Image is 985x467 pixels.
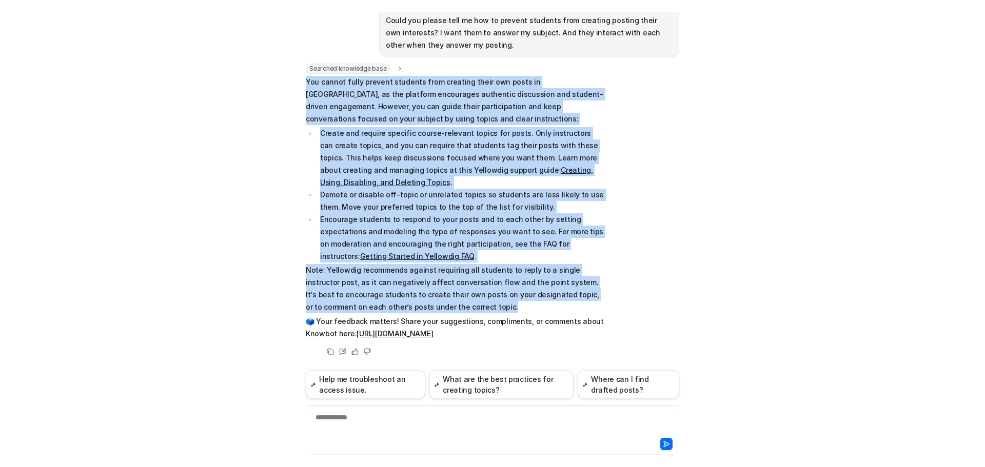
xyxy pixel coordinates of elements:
p: 🗳️ Your feedback matters! Share your suggestions, compliments, or comments about Knowbot here: [306,315,606,340]
li: Demote or disable off-topic or unrelated topics so students are less likely to use them. Move you... [317,189,606,213]
p: Could you please tell me how to prevent students from creating posting their own interests? I wan... [386,14,673,51]
button: Help me troubleshoot an access issue. [306,370,425,399]
button: What are the best practices for creating topics? [429,370,574,399]
a: Creating, Using, Disabling, and Deleting Topics [320,166,593,187]
a: [URL][DOMAIN_NAME] [357,329,433,338]
li: Encourage students to respond to your posts and to each other by setting expectations and modelin... [317,213,606,262]
p: Note: Yellowdig recommends against requiring all students to reply to a single instructor post, a... [306,264,606,313]
span: Searched knowledge base [306,64,390,74]
p: You cannot fully prevent students from creating their own posts in [GEOGRAPHIC_DATA], as the plat... [306,76,606,125]
li: Create and require specific course-relevant topics for posts. Only instructors can create topics,... [317,127,606,189]
a: Getting Started in Yellowdig FAQ [360,252,474,260]
button: Where can I find drafted posts? [578,370,679,399]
